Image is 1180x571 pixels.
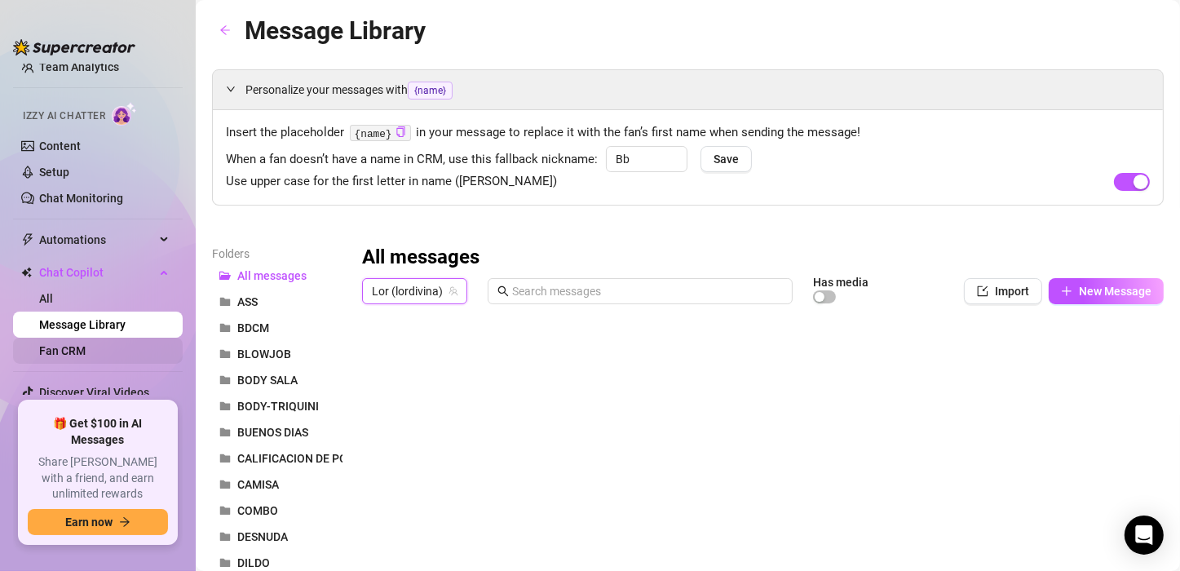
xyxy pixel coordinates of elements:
[212,524,343,550] button: DESNUDA
[39,227,155,253] span: Automations
[65,516,113,529] span: Earn now
[226,172,557,192] span: Use upper case for the first letter in name ([PERSON_NAME])
[28,454,168,502] span: Share [PERSON_NAME] with a friend, and earn unlimited rewards
[219,24,231,36] span: arrow-left
[408,82,453,100] span: {name}
[28,509,168,535] button: Earn nowarrow-right
[226,123,1150,143] span: Insert the placeholder in your message to replace it with the fan’s first name when sending the m...
[212,445,343,471] button: CALIFICACION DE POLLA
[372,279,457,303] span: Lor (lordivina)
[362,245,480,271] h3: All messages
[237,321,269,334] span: BDCM
[13,39,135,55] img: logo-BBDzfeDw.svg
[219,348,231,360] span: folder
[237,478,279,491] span: CAMISA
[219,505,231,516] span: folder
[28,416,168,448] span: 🎁 Get $100 in AI Messages
[39,166,69,179] a: Setup
[39,318,126,331] a: Message Library
[212,341,343,367] button: BLOWJOB
[212,393,343,419] button: BODY-TRIQUINI
[237,400,319,413] span: BODY-TRIQUINI
[237,374,298,387] span: BODY SALA
[23,108,105,124] span: Izzy AI Chatter
[39,139,81,153] a: Content
[212,367,343,393] button: BODY SALA
[700,146,752,172] button: Save
[1061,285,1072,297] span: plus
[219,557,231,569] span: folder
[39,60,119,73] a: Team Analytics
[350,125,411,142] code: {name}
[219,401,231,412] span: folder
[237,530,288,543] span: DESNUDA
[212,315,343,341] button: BDCM
[449,286,458,296] span: team
[39,259,155,285] span: Chat Copilot
[237,426,308,439] span: BUENOS DIAS
[119,516,130,528] span: arrow-right
[212,289,343,315] button: ASS
[237,556,270,569] span: DILDO
[1125,516,1164,555] div: Open Intercom Messenger
[219,322,231,334] span: folder
[237,295,258,308] span: ASS
[219,427,231,438] span: folder
[245,11,426,50] article: Message Library
[964,278,1042,304] button: Import
[497,285,509,297] span: search
[212,263,343,289] button: All messages
[813,277,868,287] article: Has media
[995,285,1029,298] span: Import
[245,81,1150,100] span: Personalize your messages with
[21,233,34,246] span: thunderbolt
[1079,285,1151,298] span: New Message
[512,282,783,300] input: Search messages
[396,126,406,137] span: copy
[212,498,343,524] button: COMBO
[212,245,343,263] article: Folders
[226,84,236,94] span: expanded
[219,479,231,490] span: folder
[112,102,137,126] img: AI Chatter
[237,269,307,282] span: All messages
[212,419,343,445] button: BUENOS DIAS
[39,386,149,399] a: Discover Viral Videos
[237,504,278,517] span: COMBO
[21,267,32,278] img: Chat Copilot
[237,347,291,361] span: BLOWJOB
[219,270,231,281] span: folder-open
[39,192,123,205] a: Chat Monitoring
[226,150,598,170] span: When a fan doesn’t have a name in CRM, use this fallback nickname:
[219,531,231,542] span: folder
[714,153,739,166] span: Save
[219,296,231,308] span: folder
[396,126,406,139] button: Click to Copy
[237,452,368,465] span: CALIFICACION DE POLLA
[977,285,988,297] span: import
[39,292,53,305] a: All
[213,70,1163,109] div: Personalize your messages with{name}
[39,344,86,357] a: Fan CRM
[212,471,343,498] button: CAMISA
[219,374,231,386] span: folder
[219,453,231,464] span: folder
[1049,278,1164,304] button: New Message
